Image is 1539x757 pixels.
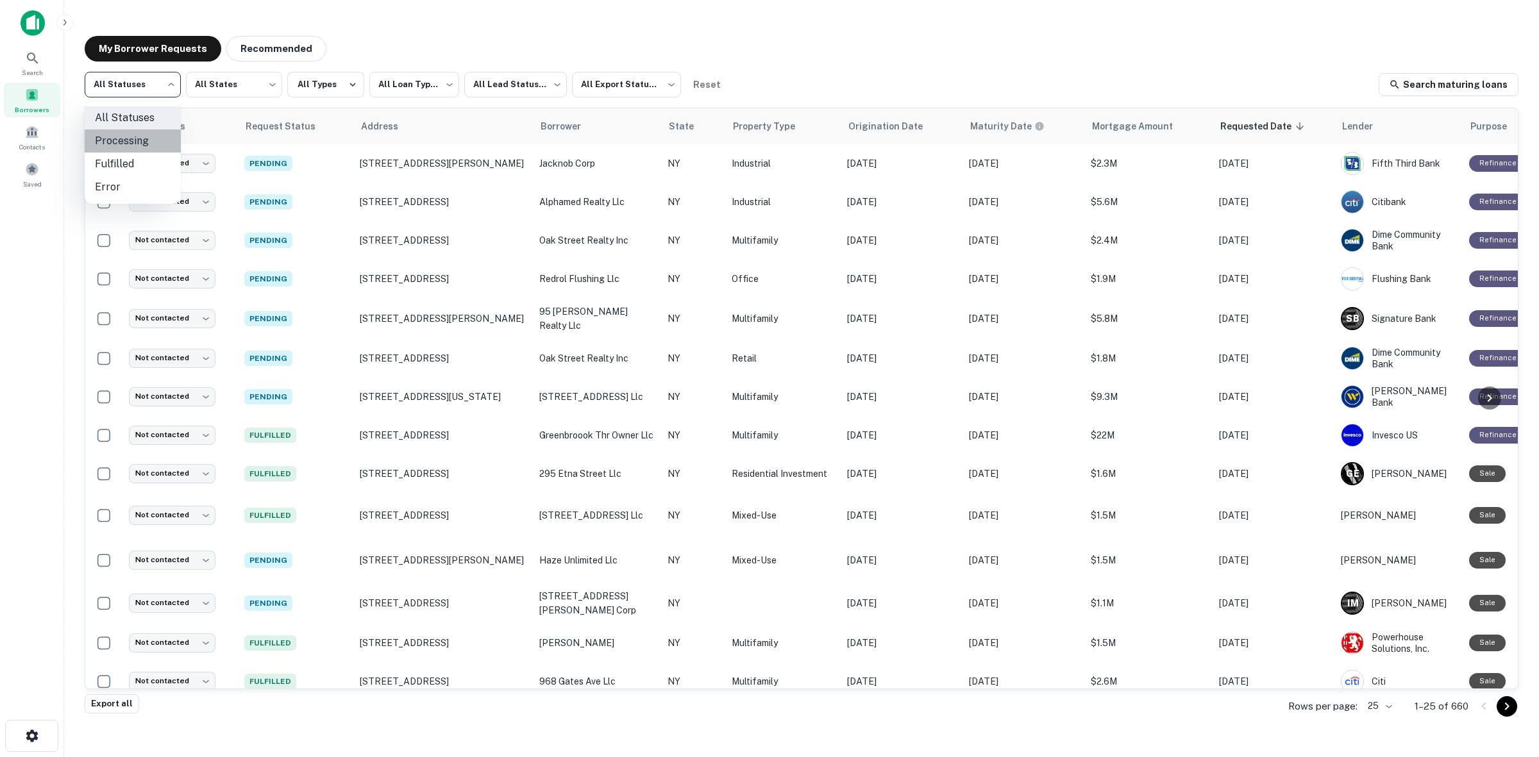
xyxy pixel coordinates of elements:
[85,129,181,153] li: Processing
[85,176,181,199] li: Error
[1475,654,1539,716] iframe: Chat Widget
[85,153,181,176] li: Fulfilled
[85,106,181,129] li: All Statuses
